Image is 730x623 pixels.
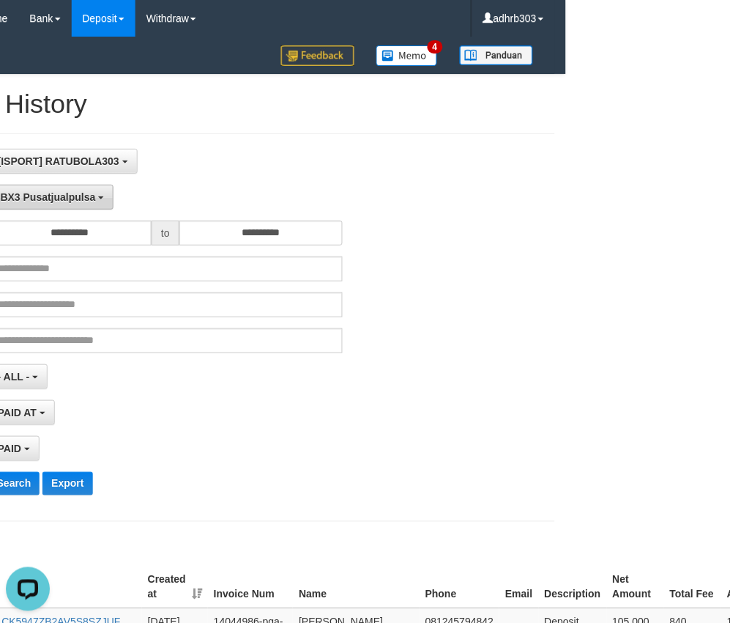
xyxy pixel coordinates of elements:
button: Open LiveChat chat widget [6,6,50,50]
th: Invoice Num [208,567,293,608]
th: Name [293,567,420,608]
th: Created at: activate to sort column ascending [142,567,208,608]
th: Email [499,567,538,608]
img: panduan.png [460,45,533,65]
span: to [152,221,179,246]
th: Description [539,567,607,608]
th: Net Amount [607,567,664,608]
img: Feedback.jpg [281,45,354,66]
a: 4 [365,37,449,74]
th: Total Fee [664,567,721,608]
th: Phone [420,567,499,608]
span: 4 [428,40,443,54]
button: Export [42,472,92,495]
img: Button%20Memo.svg [376,45,438,66]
